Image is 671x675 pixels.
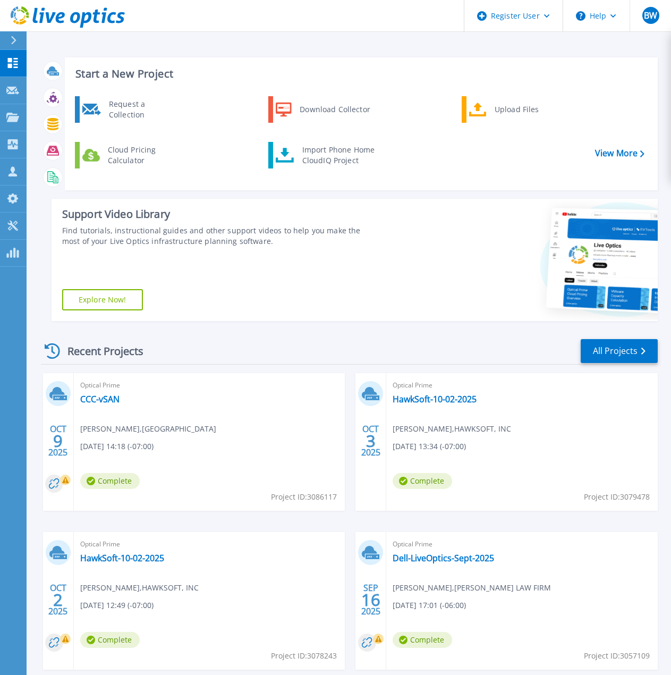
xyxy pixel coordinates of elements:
[366,436,376,445] span: 3
[80,423,216,435] span: [PERSON_NAME] , [GEOGRAPHIC_DATA]
[361,421,381,460] div: OCT 2025
[294,99,375,120] div: Download Collector
[393,473,452,489] span: Complete
[393,600,466,611] span: [DATE] 17:01 (-06:00)
[75,142,184,168] a: Cloud Pricing Calculator
[80,394,120,404] a: CCC-vSAN
[48,421,68,460] div: OCT 2025
[103,145,181,166] div: Cloud Pricing Calculator
[62,207,377,221] div: Support Video Library
[393,394,477,404] a: HawkSoft-10-02-2025
[80,538,339,550] span: Optical Prime
[80,553,164,563] a: HawkSoft-10-02-2025
[53,595,63,604] span: 2
[75,68,644,80] h3: Start a New Project
[80,582,199,594] span: [PERSON_NAME] , HAWKSOFT, INC
[393,423,511,435] span: [PERSON_NAME] , HAWKSOFT, INC
[393,582,551,594] span: [PERSON_NAME] , [PERSON_NAME] LAW FIRM
[644,11,657,20] span: BW
[271,650,337,662] span: Project ID: 3078243
[489,99,568,120] div: Upload Files
[80,600,154,611] span: [DATE] 12:49 (-07:00)
[462,96,571,123] a: Upload Files
[62,225,377,247] div: Find tutorials, instructional guides and other support videos to help you make the most of your L...
[297,145,380,166] div: Import Phone Home CloudIQ Project
[41,338,158,364] div: Recent Projects
[268,96,377,123] a: Download Collector
[393,441,466,452] span: [DATE] 13:34 (-07:00)
[393,538,651,550] span: Optical Prime
[361,595,380,604] span: 16
[80,379,339,391] span: Optical Prime
[80,473,140,489] span: Complete
[393,379,651,391] span: Optical Prime
[584,650,650,662] span: Project ID: 3057109
[393,632,452,648] span: Complete
[581,339,658,363] a: All Projects
[48,580,68,619] div: OCT 2025
[271,491,337,503] span: Project ID: 3086117
[80,632,140,648] span: Complete
[393,553,494,563] a: Dell-LiveOptics-Sept-2025
[80,441,154,452] span: [DATE] 14:18 (-07:00)
[75,96,184,123] a: Request a Collection
[104,99,181,120] div: Request a Collection
[595,148,644,158] a: View More
[53,436,63,445] span: 9
[584,491,650,503] span: Project ID: 3079478
[361,580,381,619] div: SEP 2025
[62,289,143,310] a: Explore Now!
